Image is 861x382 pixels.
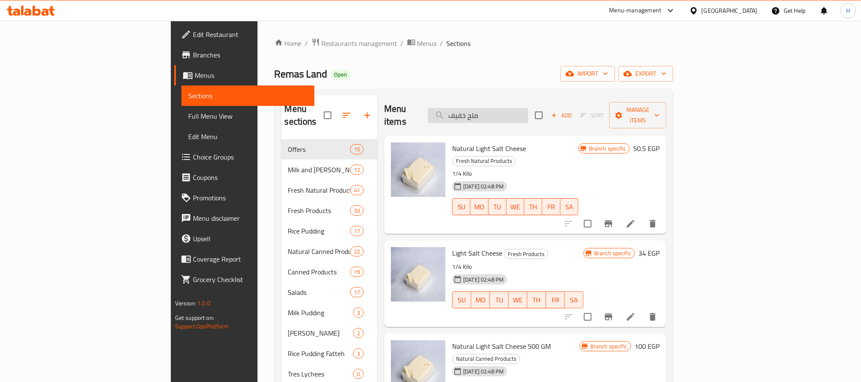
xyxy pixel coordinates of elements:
button: TU [490,291,509,308]
span: TU [493,294,505,306]
a: Support.OpsPlatform [175,321,229,332]
span: Edit Menu [188,131,308,142]
span: SU [456,294,468,306]
span: Sections [447,38,471,48]
div: Salads17 [281,282,378,302]
div: items [353,328,364,338]
span: WE [510,201,521,213]
span: H [846,6,850,15]
span: Add [550,111,573,120]
h6: 34 EGP [638,247,660,259]
button: FR [546,291,565,308]
a: Sections [181,86,314,106]
button: Manage items [609,102,666,128]
a: Grocery Checklist [174,269,314,290]
span: 22 [351,248,363,256]
a: Menu disclaimer [174,208,314,228]
span: Fresh Natural Products [288,185,350,195]
button: TU [489,198,507,215]
span: FR [549,294,561,306]
span: Select to update [579,308,597,326]
a: Edit Restaurant [174,24,314,45]
h6: 50.5 EGP [633,143,660,154]
button: Branch-specific-item [598,307,619,327]
span: 12 [351,166,363,174]
div: Fresh Products [288,205,350,216]
span: Rice Pudding [288,226,350,236]
span: Light Salt Cheese [452,247,502,259]
button: Branch-specific-item [598,214,619,234]
button: Add [548,109,575,122]
button: MO [471,291,490,308]
div: Remas Nawawy [288,328,354,338]
span: Branches [193,50,308,60]
span: Branch specific [591,249,634,257]
span: Grocery Checklist [193,274,308,285]
span: Get support on: [175,312,214,323]
span: WE [512,294,524,306]
span: Tres Lychees [288,369,354,379]
span: Coverage Report [193,254,308,264]
div: Rice Pudding Fatteh3 [281,343,378,364]
button: SU [452,198,470,215]
div: [PERSON_NAME]2 [281,323,378,343]
span: Fresh Products [504,249,548,259]
span: Natural Canned Products [453,354,520,364]
a: Menus [174,65,314,86]
span: Select section [530,106,548,124]
button: TH [524,198,542,215]
span: Milk and [PERSON_NAME] [288,165,350,175]
h2: Menu items [384,103,418,128]
span: MO [475,294,487,306]
div: Fresh Products33 [281,200,378,221]
span: SU [456,201,467,213]
span: TH [528,201,539,213]
span: Natural Canned Products [288,246,350,257]
div: Canned Products19 [281,262,378,282]
span: Natural Light Salt Cheese [452,142,526,155]
div: items [350,287,364,297]
span: Add item [548,109,575,122]
span: 19 [351,268,363,276]
span: Version: [175,298,196,309]
div: Fresh Products [504,249,548,259]
a: Coupons [174,167,314,188]
span: Rice Pudding Fatteh [288,348,354,359]
a: Full Menu View [181,106,314,126]
img: Light Salt Cheese [391,247,445,302]
span: Canned Products [288,267,350,277]
span: Select to update [579,215,597,233]
li: / [440,38,443,48]
div: items [350,226,364,236]
a: Upsell [174,228,314,249]
div: items [353,308,364,318]
span: Full Menu View [188,111,308,121]
span: Fresh Natural Products [453,156,515,166]
span: import [567,68,608,79]
span: 17 [351,288,363,296]
button: FR [542,198,560,215]
button: delete [643,307,663,327]
li: / [401,38,404,48]
span: 41 [351,186,363,194]
p: 1/4 Kilo [452,168,578,179]
span: Manage items [616,105,660,126]
span: Choice Groups [193,152,308,162]
button: WE [507,198,524,215]
button: delete [643,214,663,234]
span: [DATE] 02:48 PM [460,182,507,191]
div: Natural Canned Products22 [281,241,378,262]
span: 33 [351,207,363,215]
div: Milk and Rayeb [288,165,350,175]
span: Menu disclaimer [193,213,308,223]
span: Branch specific [587,342,631,351]
span: SA [564,201,575,213]
div: Offers15 [281,139,378,160]
span: 1.0.0 [197,298,210,309]
button: TH [527,291,546,308]
span: FR [546,201,557,213]
span: 17 [351,227,363,235]
button: MO [470,198,488,215]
